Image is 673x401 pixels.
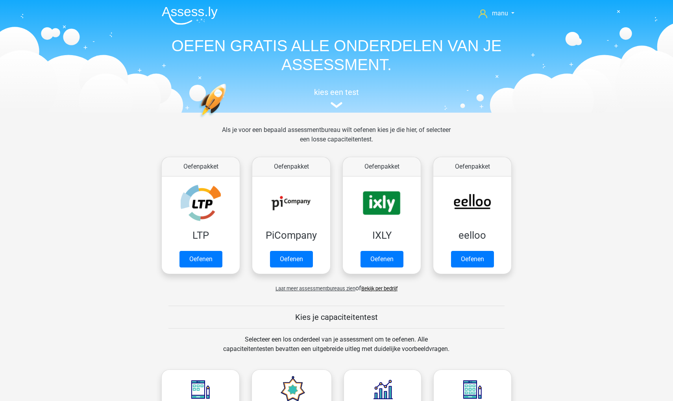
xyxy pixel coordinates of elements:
a: Oefenen [270,251,313,267]
span: Laat meer assessmentbureaus zien [275,286,355,291]
div: of [155,277,518,293]
h1: OEFEN GRATIS ALLE ONDERDELEN VAN JE ASSESSMENT. [155,36,518,74]
a: kies een test [155,87,518,108]
div: Als je voor een bepaald assessmentbureau wilt oefenen kies je die hier, of selecteer een losse ca... [216,125,457,154]
div: Selecteer een los onderdeel van je assessment om te oefenen. Alle capaciteitentesten bevatten een... [216,335,457,363]
a: Oefenen [451,251,494,267]
a: Oefenen [361,251,403,267]
img: oefenen [199,84,257,155]
a: Bekijk per bedrijf [361,286,398,291]
img: assessment [331,102,342,108]
a: manu [475,9,518,18]
h5: kies een test [155,87,518,97]
img: Assessly [162,6,218,25]
h5: Kies je capaciteitentest [168,312,505,322]
a: Oefenen [179,251,222,267]
span: manu [492,9,508,17]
